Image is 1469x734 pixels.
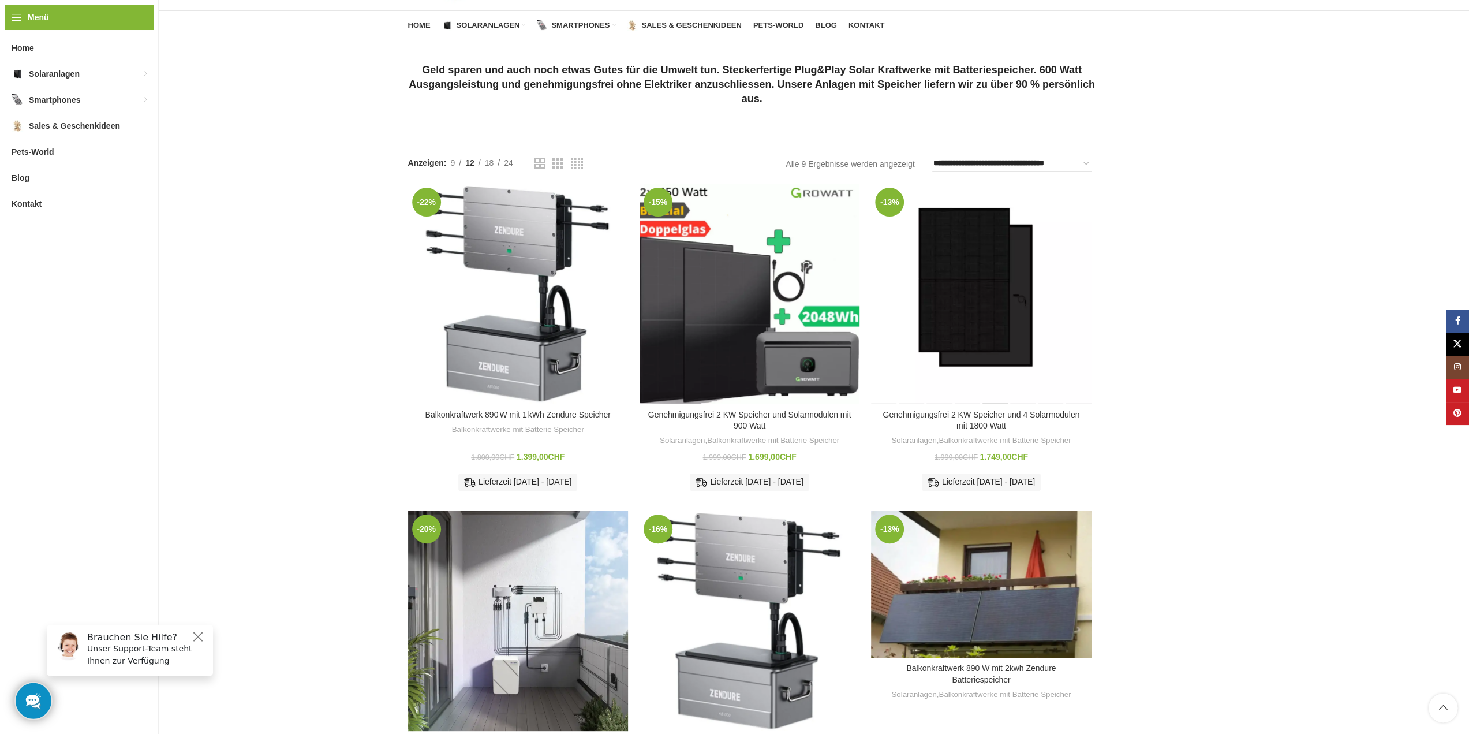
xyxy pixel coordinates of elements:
[877,690,1085,701] div: ,
[408,14,431,37] a: Home
[12,167,29,188] span: Blog
[731,453,746,461] span: CHF
[471,453,514,461] bdi: 1.800,00
[446,157,459,169] a: 9
[504,158,513,167] span: 24
[786,158,914,170] p: Alle 9 Ergebnisse werden angezeigt
[932,155,1092,172] select: Shop-Reihenfolge
[457,21,520,30] span: Solaranlagen
[707,435,839,446] a: Balkonkraftwerke mit Batterie Speicher
[871,511,1091,658] a: Balkonkraftwerk 890 W mit 2kwh Zendure Batteriespeicher
[891,435,936,446] a: Solaranlagen
[154,14,167,28] button: Close
[408,511,628,731] a: Balkonkraftwerk mit 900/ 600 Watt und 2,7 KWh Batteriespeicher
[412,188,441,217] span: -22%
[485,158,494,167] span: 18
[875,515,904,543] span: -13%
[848,21,885,30] span: Kontakt
[50,27,169,51] p: Unser Support-Team steht Ihnen zur Verfügung
[571,157,583,171] a: Rasteransicht 4
[1429,694,1457,722] a: Scroll to top button
[537,14,615,37] a: Smartphones
[548,452,565,461] span: CHF
[29,115,120,136] span: Sales & Geschenkideen
[517,452,565,461] bdi: 1.399,00
[748,452,796,461] bdi: 1.699,00
[690,474,809,491] div: Lieferzeit [DATE] - [DATE]
[552,157,563,171] a: Rasteransicht 3
[1446,333,1469,356] a: X Social Link
[465,158,474,167] span: 12
[12,193,42,214] span: Kontakt
[481,157,498,169] a: 18
[1446,310,1469,333] a: Facebook Social Link
[871,184,1091,404] a: Genehmigungsfrei 2 KW Speicher und 4 Solarmodulen mit 1800 Watt
[458,474,577,491] div: Lieferzeit [DATE] - [DATE]
[461,157,479,169] a: 12
[627,14,741,37] a: Sales & Geschenkideen
[29,90,80,110] span: Smartphones
[442,14,526,37] a: Solaranlagen
[442,20,453,31] img: Solaranlagen
[402,14,891,37] div: Hauptnavigation
[551,21,610,30] span: Smartphones
[499,453,514,461] span: CHF
[877,435,1085,446] div: ,
[875,188,904,217] span: -13%
[640,184,859,404] a: Genehmigungsfrei 2 KW Speicher und Solarmodulen mit 900 Watt
[641,21,741,30] span: Sales & Geschenkideen
[12,68,23,80] img: Solaranlagen
[408,21,431,30] span: Home
[409,64,1095,105] strong: Geld sparen und auch noch etwas Gutes für die Umwelt tun. Steckerfertige Plug&Play Solar Kraftwer...
[12,141,54,162] span: Pets-World
[1446,402,1469,425] a: Pinterest Social Link
[412,515,441,543] span: -20%
[534,157,545,171] a: Rasteransicht 2
[660,435,705,446] a: Solaranlagen
[753,14,803,37] a: Pets-World
[702,453,746,461] bdi: 1.999,00
[891,690,936,701] a: Solaranlagen
[50,16,169,27] h6: Brauchen Sie Hilfe?
[500,157,517,169] a: 24
[906,664,1056,684] a: Balkonkraftwerk 890 W mit 2kwh Zendure Batteriespeicher
[28,11,49,24] span: Menü
[1011,452,1028,461] span: CHF
[980,452,1028,461] bdi: 1.749,00
[939,435,1071,446] a: Balkonkraftwerke mit Batterie Speicher
[922,474,1041,491] div: Lieferzeit [DATE] - [DATE]
[648,410,851,431] a: Genehmigungsfrei 2 KW Speicher und Solarmodulen mit 900 Watt
[815,21,837,30] span: Blog
[645,435,854,446] div: ,
[408,184,628,404] a: Balkonkraftwerk 890 W mit 1 kWh Zendure Speicher
[408,157,447,169] span: Anzeigen
[29,64,80,84] span: Solaranlagen
[815,14,837,37] a: Blog
[939,690,1071,701] a: Balkonkraftwerke mit Batterie Speicher
[963,453,978,461] span: CHF
[12,94,23,106] img: Smartphones
[425,410,610,419] a: Balkonkraftwerk 890 W mit 1 kWh Zendure Speicher
[452,424,584,435] a: Balkonkraftwerke mit Batterie Speicher
[12,38,34,58] span: Home
[1446,356,1469,379] a: Instagram Social Link
[883,410,1079,431] a: Genehmigungsfrei 2 KW Speicher und 4 Solarmodulen mit 1800 Watt
[780,452,797,461] span: CHF
[627,20,637,31] img: Sales & Geschenkideen
[935,453,978,461] bdi: 1.999,00
[1446,379,1469,402] a: YouTube Social Link
[12,120,23,132] img: Sales & Geschenkideen
[644,188,672,217] span: -15%
[753,21,803,30] span: Pets-World
[640,511,859,731] a: Balkonkraftwerk 900 W mit 2 kWh Zendure Speicher
[848,14,885,37] a: Kontakt
[537,20,547,31] img: Smartphones
[16,16,45,45] img: Customer service
[644,515,672,543] span: -16%
[450,158,455,167] span: 9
